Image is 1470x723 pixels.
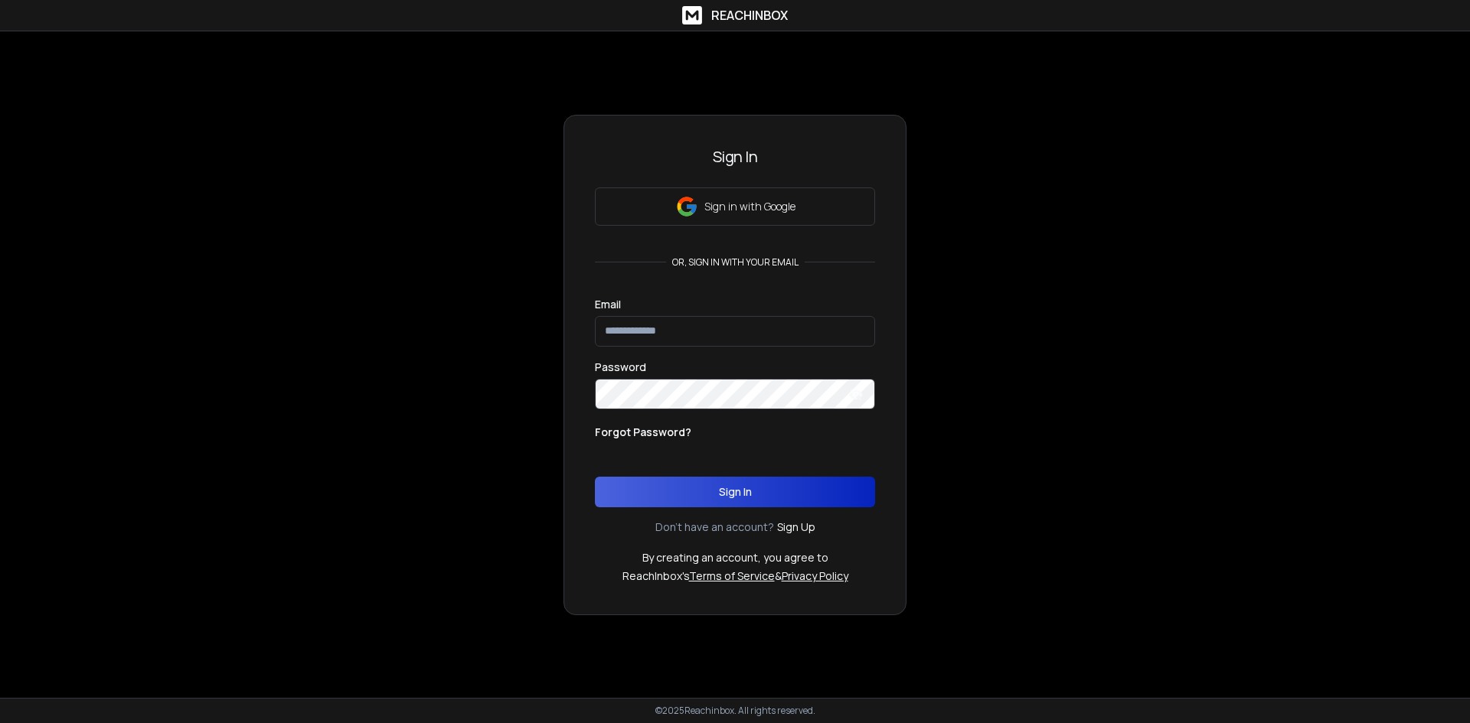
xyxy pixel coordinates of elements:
[595,299,621,310] label: Email
[711,6,788,24] h1: ReachInbox
[689,568,775,583] a: Terms of Service
[655,519,774,535] p: Don't have an account?
[655,705,815,717] p: © 2025 Reachinbox. All rights reserved.
[595,187,875,226] button: Sign in with Google
[595,425,691,440] p: Forgot Password?
[595,477,875,507] button: Sign In
[777,519,815,535] a: Sign Up
[682,6,788,24] a: ReachInbox
[666,256,805,269] p: or, sign in with your email
[622,568,848,584] p: ReachInbox's &
[782,568,848,583] a: Privacy Policy
[595,362,646,373] label: Password
[704,199,795,214] p: Sign in with Google
[595,146,875,168] h3: Sign In
[642,550,828,565] p: By creating an account, you agree to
